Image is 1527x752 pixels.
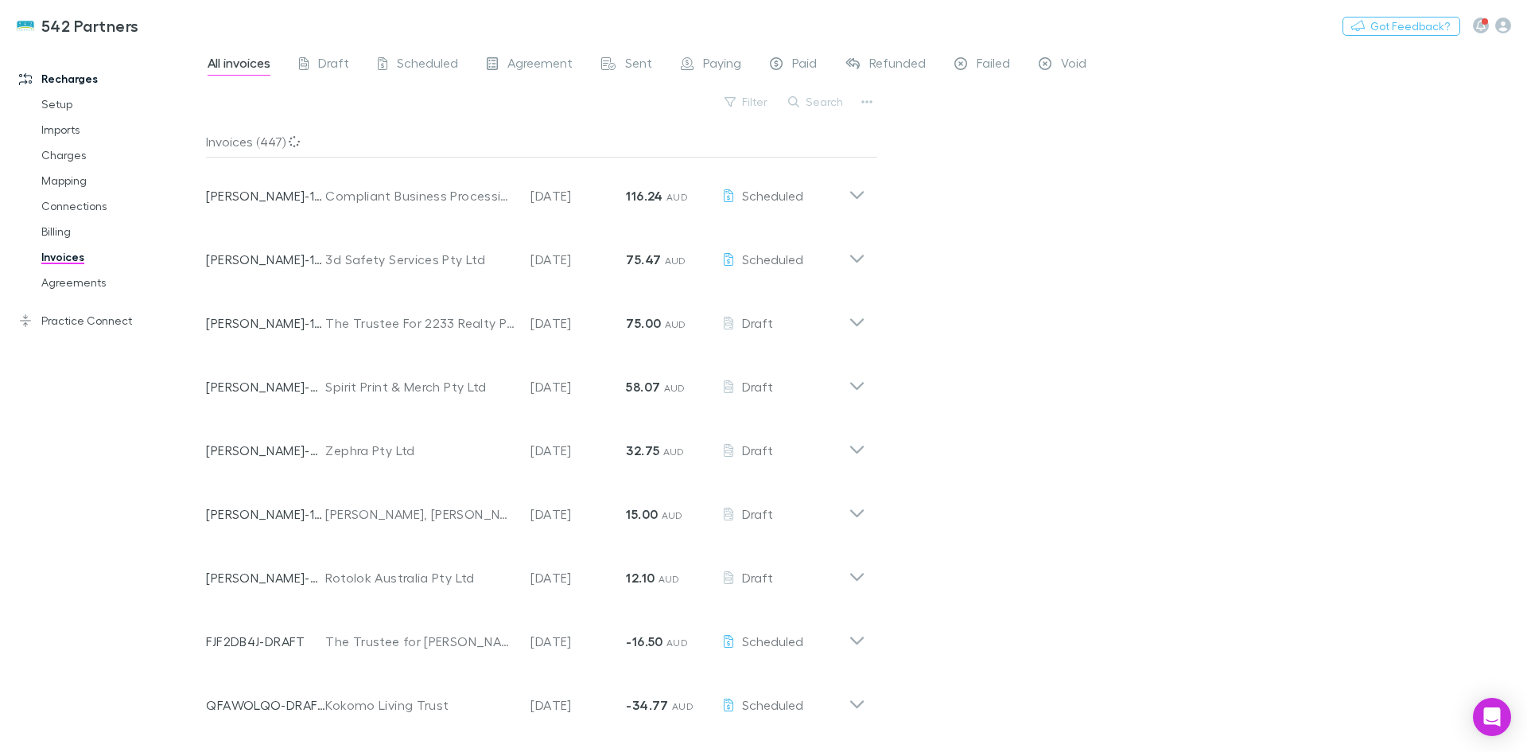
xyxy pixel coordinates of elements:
[663,446,685,458] span: AUD
[206,632,325,651] p: FJF2DB4J-DRAFT
[325,568,515,587] div: Rotolok Australia Pty Ltd
[3,308,215,333] a: Practice Connect
[325,186,515,205] div: Compliant Business Processing Pty. Ltd.
[206,250,325,269] p: [PERSON_NAME]-1117
[742,633,803,649] span: Scheduled
[206,377,325,396] p: [PERSON_NAME]-0905
[507,55,573,76] span: Agreement
[25,244,215,270] a: Invoices
[1473,698,1511,736] div: Open Intercom Messenger
[742,697,803,712] span: Scheduled
[206,696,325,715] p: QFAWOLQO-DRAFT
[325,377,515,396] div: Spirit Print & Merch Pty Ltd
[530,314,626,333] p: [DATE]
[742,570,773,585] span: Draft
[792,55,817,76] span: Paid
[530,441,626,460] p: [DATE]
[703,55,741,76] span: Paying
[666,191,688,203] span: AUD
[530,186,626,205] p: [DATE]
[530,250,626,269] p: [DATE]
[626,506,658,522] strong: 15.00
[672,700,694,712] span: AUD
[193,603,878,667] div: FJF2DB4J-DRAFTThe Trustee for [PERSON_NAME] Family Trust[DATE]-16.50 AUDScheduled
[325,632,515,651] div: The Trustee for [PERSON_NAME] Family Trust
[626,251,661,267] strong: 75.47
[193,540,878,603] div: [PERSON_NAME]-0282Rotolok Australia Pty Ltd[DATE]12.10 AUDDraft
[397,55,458,76] span: Scheduled
[625,55,652,76] span: Sent
[1061,55,1086,76] span: Void
[626,633,662,649] strong: -16.50
[193,285,878,349] div: [PERSON_NAME]-1114The Trustee For 2233 Realty Property Management Unit Trust[DATE]75.00 AUDDraft
[742,188,803,203] span: Scheduled
[206,314,325,333] p: [PERSON_NAME]-1114
[742,506,773,521] span: Draft
[193,158,878,221] div: [PERSON_NAME]-1118Compliant Business Processing Pty. Ltd.[DATE]116.24 AUDScheduled
[206,441,325,460] p: [PERSON_NAME]-0438
[869,55,926,76] span: Refunded
[25,193,215,219] a: Connections
[41,16,139,35] h3: 542 Partners
[626,188,662,204] strong: 116.24
[325,696,515,715] div: Kokomo Living Trust
[325,441,515,460] div: Zephra Pty Ltd
[206,186,325,205] p: [PERSON_NAME]-1118
[25,270,215,295] a: Agreements
[530,696,626,715] p: [DATE]
[206,568,325,587] p: [PERSON_NAME]-0282
[16,16,35,35] img: 542 Partners's Logo
[664,382,686,394] span: AUD
[325,505,515,524] div: [PERSON_NAME], [PERSON_NAME]
[193,667,878,731] div: QFAWOLQO-DRAFTKokomo Living Trust[DATE]-34.77 AUDScheduled
[742,442,773,458] span: Draft
[780,92,853,111] button: Search
[25,219,215,244] a: Billing
[318,55,349,76] span: Draft
[626,442,659,458] strong: 32.75
[6,6,149,45] a: 542 Partners
[626,379,660,395] strong: 58.07
[530,632,626,651] p: [DATE]
[25,92,215,117] a: Setup
[193,412,878,476] div: [PERSON_NAME]-0438Zephra Pty Ltd[DATE]32.75 AUDDraft
[193,349,878,412] div: [PERSON_NAME]-0905Spirit Print & Merch Pty Ltd[DATE]58.07 AUDDraft
[742,315,773,330] span: Draft
[977,55,1010,76] span: Failed
[665,255,686,267] span: AUD
[530,377,626,396] p: [DATE]
[25,117,215,142] a: Imports
[25,142,215,168] a: Charges
[3,66,215,92] a: Recharges
[742,251,803,267] span: Scheduled
[659,573,680,585] span: AUD
[665,318,686,330] span: AUD
[193,221,878,285] div: [PERSON_NAME]-11173d Safety Services Pty Ltd[DATE]75.47 AUDScheduled
[626,697,668,713] strong: -34.77
[208,55,270,76] span: All invoices
[25,168,215,193] a: Mapping
[325,250,515,269] div: 3d Safety Services Pty Ltd
[325,314,515,333] div: The Trustee For 2233 Realty Property Management Unit Trust
[626,315,661,331] strong: 75.00
[742,379,773,394] span: Draft
[193,476,878,540] div: [PERSON_NAME]-1008[PERSON_NAME], [PERSON_NAME][DATE]15.00 AUDDraft
[626,570,655,586] strong: 12.10
[717,92,777,111] button: Filter
[206,505,325,524] p: [PERSON_NAME]-1008
[530,568,626,587] p: [DATE]
[662,509,683,521] span: AUD
[530,505,626,524] p: [DATE]
[666,637,688,649] span: AUD
[1342,17,1460,36] button: Got Feedback?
